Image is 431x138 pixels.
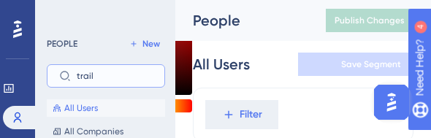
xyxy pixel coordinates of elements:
[64,102,98,114] span: All Users
[193,10,289,31] div: People
[142,38,160,50] span: New
[193,54,250,74] div: All Users
[34,4,91,21] span: Need Help?
[326,9,413,32] button: Publish Changes
[102,7,106,19] div: 4
[240,106,262,123] span: Filter
[77,71,153,81] input: Search
[47,99,165,117] button: All Users
[64,126,123,137] span: All Companies
[335,15,405,26] span: Publish Changes
[47,38,77,50] div: PEOPLE
[341,58,401,70] span: Save Segment
[370,80,413,124] iframe: UserGuiding AI Assistant Launcher
[205,100,278,129] button: Filter
[124,35,165,53] button: New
